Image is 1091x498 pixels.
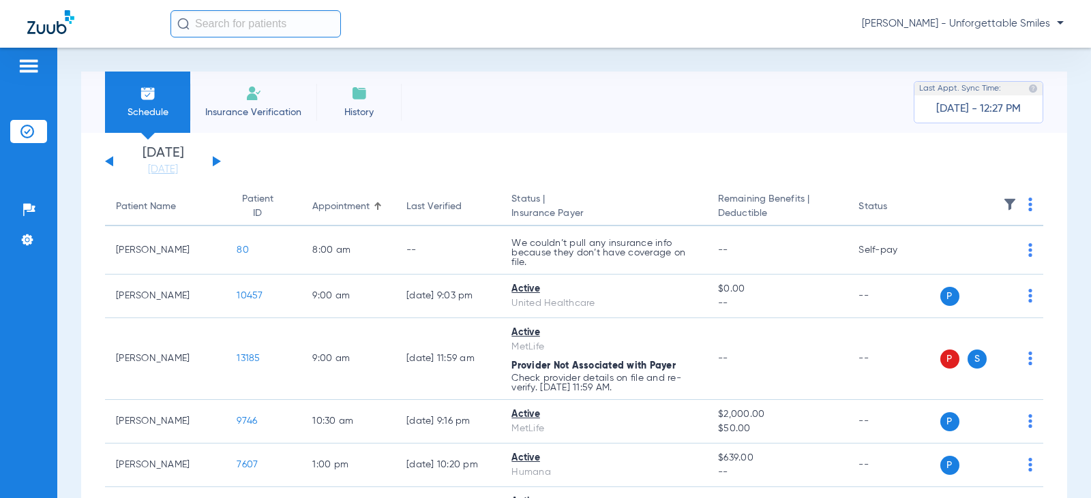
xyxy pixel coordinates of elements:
[1028,84,1038,93] img: last sync help info
[718,282,837,296] span: $0.00
[1028,458,1032,471] img: group-dot-blue.svg
[237,192,290,221] div: Patient ID
[848,226,940,275] td: Self-pay
[301,318,395,400] td: 9:00 AM
[718,422,837,436] span: $50.00
[395,443,500,487] td: [DATE] 10:20 PM
[301,226,395,275] td: 8:00 AM
[500,188,707,226] th: Status |
[170,10,341,37] input: Search for patients
[511,282,696,296] div: Active
[1028,414,1032,428] img: group-dot-blue.svg
[940,349,959,369] span: P
[718,465,837,480] span: --
[511,407,696,422] div: Active
[245,85,262,102] img: Manual Insurance Verification
[848,443,940,487] td: --
[511,373,696,392] p: Check provider details on file and re-verify. [DATE] 11:59 AM.
[116,200,215,214] div: Patient Name
[968,349,987,369] span: S
[511,238,696,267] p: We couldn’t pull any insurance info because they don’t have coverage on file.
[1028,198,1032,211] img: group-dot-blue.svg
[940,412,959,431] span: P
[1003,198,1017,211] img: filter.svg
[237,291,263,300] span: 10457
[177,18,190,30] img: Search Icon
[115,106,180,119] span: Schedule
[395,226,500,275] td: --
[718,296,837,311] span: --
[718,451,837,465] span: $639.00
[105,275,226,318] td: [PERSON_NAME]
[511,361,676,371] span: Provider Not Associated with Payer
[718,206,837,221] span: Deductible
[18,58,40,74] img: hamburger-icon
[718,354,728,363] span: --
[511,465,696,480] div: Humana
[940,456,959,475] span: P
[351,85,368,102] img: History
[1028,352,1032,365] img: group-dot-blue.svg
[237,192,278,221] div: Patient ID
[1028,243,1032,257] img: group-dot-blue.svg
[327,106,391,119] span: History
[237,416,257,426] span: 9746
[511,422,696,436] div: MetLife
[200,106,306,119] span: Insurance Verification
[707,188,848,226] th: Remaining Benefits |
[511,340,696,354] div: MetLife
[848,318,940,400] td: --
[936,102,1021,116] span: [DATE] - 12:27 PM
[105,226,226,275] td: [PERSON_NAME]
[511,451,696,465] div: Active
[312,200,370,214] div: Appointment
[122,146,204,176] li: [DATE]
[105,318,226,400] td: [PERSON_NAME]
[848,188,940,226] th: Status
[301,443,395,487] td: 1:00 PM
[406,200,490,214] div: Last Verified
[105,443,226,487] td: [PERSON_NAME]
[862,17,1064,31] span: [PERSON_NAME] - Unforgettable Smiles
[122,163,204,176] a: [DATE]
[718,407,837,422] span: $2,000.00
[301,400,395,443] td: 10:30 AM
[395,275,500,318] td: [DATE] 9:03 PM
[312,200,385,214] div: Appointment
[406,200,462,214] div: Last Verified
[919,82,1001,95] span: Last Appt. Sync Time:
[940,287,959,306] span: P
[511,296,696,311] div: United Healthcare
[237,245,249,255] span: 80
[395,318,500,400] td: [DATE] 11:59 AM
[27,10,74,34] img: Zuub Logo
[105,400,226,443] td: [PERSON_NAME]
[395,400,500,443] td: [DATE] 9:16 PM
[237,354,260,363] span: 13185
[848,400,940,443] td: --
[511,326,696,340] div: Active
[848,275,940,318] td: --
[718,245,728,255] span: --
[237,460,258,469] span: 7607
[116,200,176,214] div: Patient Name
[301,275,395,318] td: 9:00 AM
[511,206,696,221] span: Insurance Payer
[140,85,156,102] img: Schedule
[1028,289,1032,302] img: group-dot-blue.svg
